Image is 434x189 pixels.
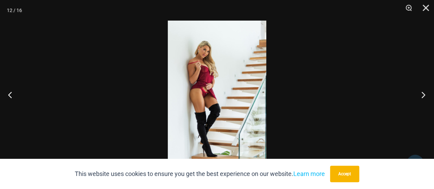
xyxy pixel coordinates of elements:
[408,78,434,112] button: Next
[168,21,266,168] img: Guilty Pleasures Red 1260 Slip 6045 Thong 04
[330,166,359,182] button: Accept
[293,170,325,177] a: Learn more
[7,5,22,15] div: 12 / 16
[75,169,325,179] p: This website uses cookies to ensure you get the best experience on our website.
